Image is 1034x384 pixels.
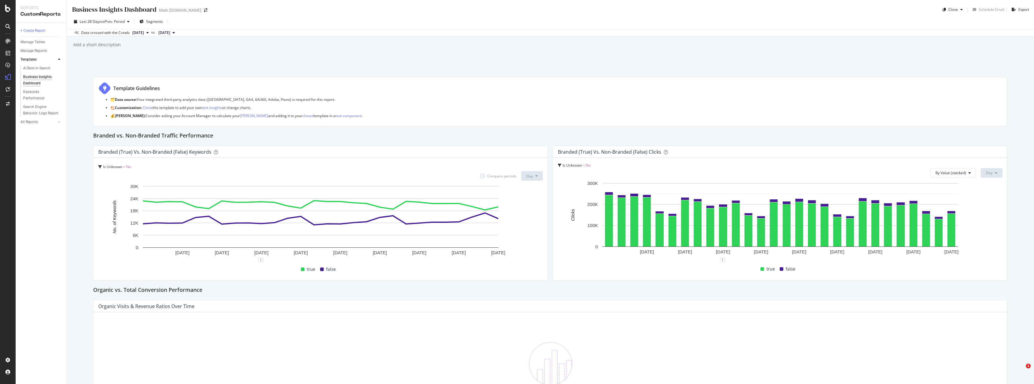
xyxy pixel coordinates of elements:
div: Manage Reports [20,48,47,54]
text: [DATE] [333,250,347,255]
text: [DATE] [373,250,387,255]
span: No [126,164,131,169]
div: Templates [20,56,37,63]
div: All Reports [20,119,38,125]
a: text insights [202,105,222,110]
span: = [583,163,585,168]
text: Clicks [570,209,575,221]
div: Export [1018,7,1029,12]
p: 💰 Consider asking your Account Manager to calculate your and adding it to your template in a . [110,113,1002,118]
div: CustomReports [20,11,62,18]
a: Clone [143,105,152,110]
text: 0 [136,245,138,250]
span: = [123,164,125,169]
strong: [PERSON_NAME]: [115,113,145,118]
div: Business Insights Dashboard [23,74,58,86]
text: [DATE] [215,250,229,255]
div: Reports [20,5,62,11]
a: Manage Tables [20,39,62,45]
text: [DATE] [830,249,844,254]
div: Compare periods [487,174,516,179]
div: arrow-right-arrow-left [204,8,207,12]
span: vs [151,30,156,35]
text: [DATE] [906,249,920,254]
button: Day [981,168,1002,178]
span: 2025 Aug. 3rd [158,30,170,35]
text: No. of Keywords [112,200,117,234]
text: [DATE] [175,250,189,255]
div: 1 [258,258,263,262]
span: Is Unknown [563,163,582,168]
div: Template Guidelines 🗂️Data source:Your integrated third-party analytics data ([GEOGRAPHIC_DATA], ... [93,77,1008,126]
text: 300K [587,180,598,186]
div: Organic Visits & Revenue Ratios Over Time [98,303,194,309]
button: Schedule Email [970,5,1004,14]
text: [DATE] [754,249,768,254]
text: [DATE] [792,249,806,254]
div: Branded (true) vs. Non-Branded (false) Keywords [98,149,211,155]
text: 100K [587,223,598,228]
a: AI Bots in Search [23,65,62,71]
h2: Branded vs. Non-Branded Traffic Performance [93,131,213,141]
text: [DATE] [452,250,466,255]
a: Business Insights Dashboard [23,74,62,86]
strong: Customization: [115,105,142,110]
a: text component [335,113,362,118]
a: [PERSON_NAME] [240,113,268,118]
text: [DATE] [678,249,692,254]
p: 🏗️ this template to add your own or change charts. [110,105,1002,110]
text: 30K [130,184,138,189]
div: + Create Report [20,28,45,34]
div: Branded (true) vs. Non-Branded (false) Clicks [558,149,661,155]
span: No [586,163,591,168]
span: false [326,266,336,273]
a: Keywords Performance [23,89,62,101]
div: Clone [948,7,958,12]
div: Branded (true) vs. Non-Branded (false) KeywordsIs Unknown = NoCompare periodsDayA chart.1truefalse [93,146,548,281]
div: AI Bots in Search [23,65,50,71]
text: [DATE] [412,250,426,255]
a: Manage Reports [20,48,62,54]
text: 12K [130,221,138,226]
svg: A chart. [98,183,543,260]
text: [DATE] [944,249,959,254]
text: 6K [133,233,138,238]
button: By Value (stacked) [930,168,976,178]
button: [DATE] [156,29,177,36]
span: false [786,265,795,273]
button: Segments [137,17,165,26]
text: [DATE] [640,249,654,254]
text: [DATE] [716,249,730,254]
svg: A chart. [558,180,1002,260]
button: Day [521,171,543,181]
p: 🗂️ Your integrated third-party analytics data ([GEOGRAPHIC_DATA], GA4, GA360, Adobe, Piano) is re... [110,97,1002,102]
button: Clone [940,5,965,14]
text: [DATE] [491,250,505,255]
text: 200K [587,202,598,207]
span: Last 28 Days [80,19,101,24]
span: Is Unknown [103,164,122,169]
text: 24K [130,196,138,201]
span: By Value (stacked) [935,170,966,175]
span: 2025 Aug. 31st [132,30,144,35]
a: Search Engine Behavior: Logs Report [23,104,62,116]
span: 1 [1026,364,1031,368]
div: Branded vs. Non-Branded Traffic Performance [93,131,1008,141]
span: Day [986,170,993,175]
div: Keywords Performance [23,89,57,101]
span: true [307,266,315,273]
div: Add a short description [73,42,121,48]
span: vs Prev. Period [101,19,125,24]
text: 0 [595,244,598,249]
div: Manage Tables [20,39,45,45]
div: Business Insights Dashboard [72,5,157,14]
text: [DATE] [294,250,308,255]
a: cloned [302,113,314,118]
a: All Reports [20,119,56,125]
h2: Organic vs. Total Conversion Performance [93,286,202,295]
div: Search Engine Behavior: Logs Report [23,104,59,116]
div: Organic vs. Total Conversion Performance [93,286,1008,295]
text: 18K [130,208,138,213]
